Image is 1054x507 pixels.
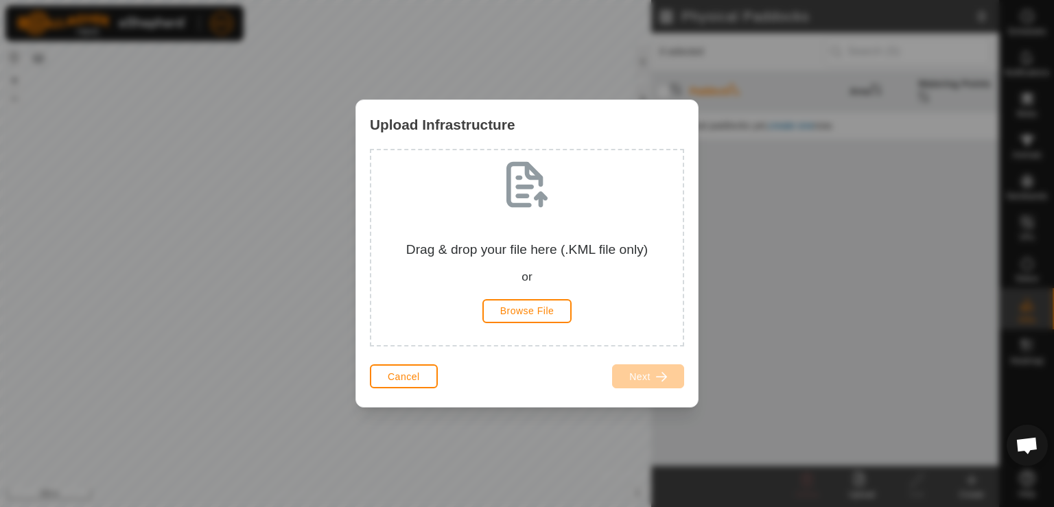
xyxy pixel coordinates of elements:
button: Next [612,364,684,388]
div: or [382,268,672,286]
button: Cancel [370,364,438,388]
span: Browse File [500,305,554,316]
span: Cancel [388,371,420,382]
div: Drag & drop your file here (.KML file only) [382,240,672,286]
span: Next [629,371,651,382]
span: Upload Infrastructure [370,114,515,135]
button: Browse File [482,299,572,323]
div: Open chat [1007,425,1048,466]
